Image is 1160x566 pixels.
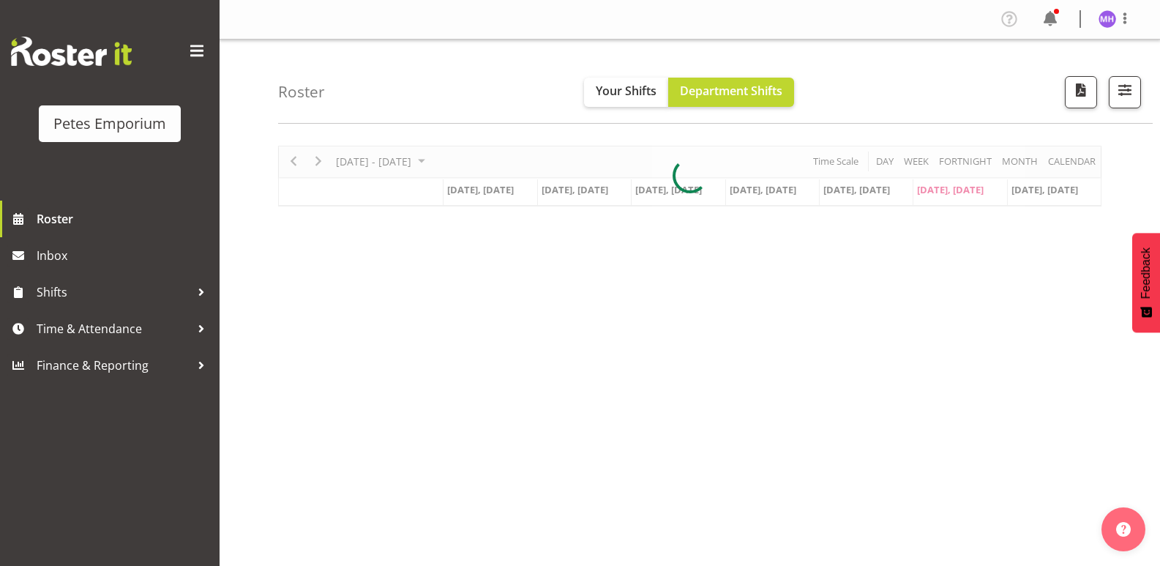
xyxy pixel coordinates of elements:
img: mackenzie-halford4471.jpg [1099,10,1116,28]
img: help-xxl-2.png [1116,522,1131,537]
span: Feedback [1140,247,1153,299]
img: Rosterit website logo [11,37,132,66]
span: Inbox [37,245,212,267]
button: Department Shifts [668,78,794,107]
span: Roster [37,208,212,230]
span: Department Shifts [680,83,782,99]
button: Feedback - Show survey [1132,233,1160,332]
span: Finance & Reporting [37,354,190,376]
span: Shifts [37,281,190,303]
div: Petes Emporium [53,113,166,135]
span: Time & Attendance [37,318,190,340]
button: Your Shifts [584,78,668,107]
button: Filter Shifts [1109,76,1141,108]
h4: Roster [278,83,325,100]
button: Download a PDF of the roster according to the set date range. [1065,76,1097,108]
span: Your Shifts [596,83,656,99]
